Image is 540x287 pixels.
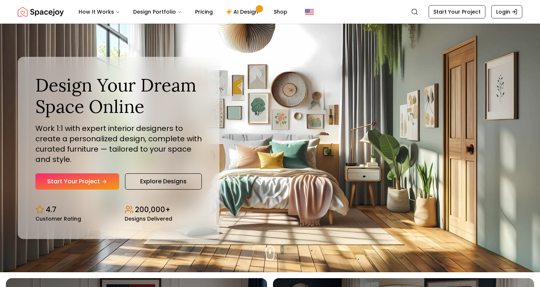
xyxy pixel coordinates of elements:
button: How It Works [73,4,126,19]
h1: Design Your Dream Space Online [35,75,202,117]
nav: Main [73,4,293,19]
a: Pricing [189,4,219,19]
p: 200,000+ [135,204,170,215]
div: Design stats [35,198,202,221]
p: Work 1:1 with expert interior designers to create a personalized design, complete with curated fu... [35,123,202,165]
a: Start Your Project [429,5,485,18]
button: Design Portfolio [127,4,188,19]
img: Spacejoy Logo [18,4,64,19]
a: Shop [268,4,293,19]
a: Login [491,5,522,18]
small: Customer Rating [35,216,81,221]
small: Designs Delivered [125,216,172,221]
a: Explore Designs [125,173,202,190]
p: 4.7 [46,204,56,215]
a: AI Design [220,4,266,19]
img: United States [305,7,314,16]
a: Start Your Project [35,173,119,190]
a: Spacejoy [18,4,64,19]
